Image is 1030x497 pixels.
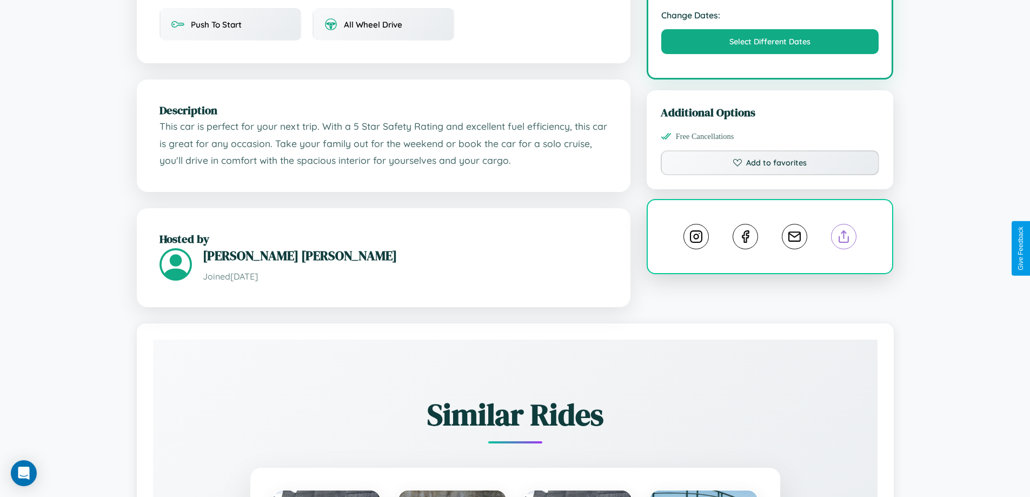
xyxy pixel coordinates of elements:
[11,460,37,486] div: Open Intercom Messenger
[191,394,840,435] h2: Similar Rides
[661,29,879,54] button: Select Different Dates
[160,231,608,247] h2: Hosted by
[661,10,879,21] strong: Change Dates:
[160,102,608,118] h2: Description
[344,19,402,30] span: All Wheel Drive
[661,104,880,120] h3: Additional Options
[203,247,608,264] h3: [PERSON_NAME] [PERSON_NAME]
[676,132,734,141] span: Free Cancellations
[160,118,608,169] p: This car is perfect for your next trip. With a 5 Star Safety Rating and excellent fuel efficiency...
[661,150,880,175] button: Add to favorites
[1017,227,1025,270] div: Give Feedback
[203,269,608,284] p: Joined [DATE]
[191,19,242,30] span: Push To Start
